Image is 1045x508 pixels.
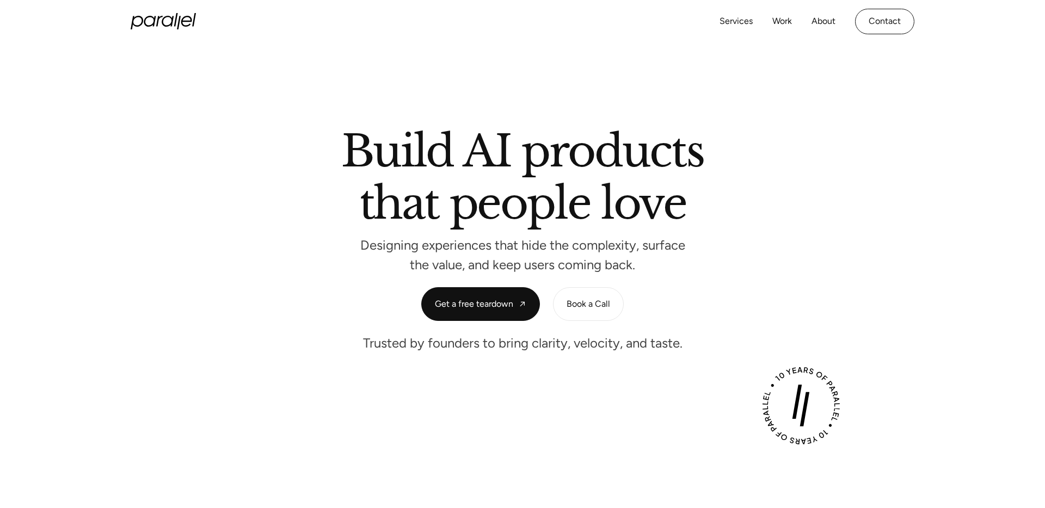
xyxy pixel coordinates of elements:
[720,14,753,29] a: Services
[131,13,196,29] a: home
[812,14,835,29] a: About
[212,130,833,219] h2: Build AI products that people love
[359,338,686,348] p: Trusted by founders to bring clarity, velocity, and taste.
[359,241,686,270] p: Designing experiences that hide the complexity, surface the value, and keep users coming back.
[772,14,792,29] a: Work
[855,9,914,34] a: Contact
